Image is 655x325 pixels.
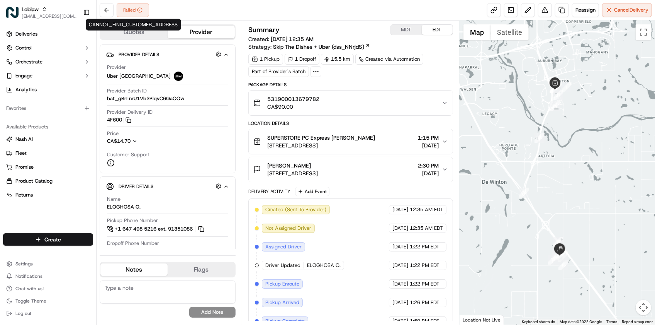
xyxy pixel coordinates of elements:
[22,5,39,13] button: Loblaw
[107,64,126,71] span: Provider
[265,206,326,213] span: Created (Sent To Provider)
[22,13,77,19] button: [EMAIL_ADDRESS][DOMAIN_NAME]
[3,42,93,54] button: Control
[115,248,158,255] span: [PHONE_NUMBER]
[15,298,46,304] span: Toggle Theme
[3,258,93,269] button: Settings
[410,225,443,232] span: 12:35 AM EDT
[100,26,168,38] button: Quotes
[248,188,290,195] div: Delivery Activity
[168,263,235,276] button: Flags
[422,25,453,35] button: EDT
[115,226,193,233] span: +1 647 498 5216 ext. 91351086
[15,164,34,171] span: Promise
[267,103,319,111] span: CA$90.00
[15,261,33,267] span: Settings
[6,150,90,157] a: Fleet
[392,206,408,213] span: [DATE]
[3,102,93,115] div: Favorites
[265,225,311,232] span: Not Assigned Driver
[248,43,370,51] div: Strategy:
[3,308,93,319] button: Log out
[410,281,439,287] span: 1:22 PM EDT
[392,225,408,232] span: [DATE]
[15,72,32,79] span: Engage
[490,24,529,40] button: Show satellite imagery
[15,310,31,316] span: Log out
[3,161,93,173] button: Promise
[267,134,375,142] span: SUPERSTORE PC Express [PERSON_NAME]
[622,320,653,324] a: Report a map error
[410,206,443,213] span: 12:35 AM EDT
[100,263,168,276] button: Notes
[410,299,439,306] span: 1:26 PM EDT
[117,3,149,17] button: Failed
[20,50,139,58] input: Got a question? Start typing here...
[460,315,504,325] div: Location Not Live
[614,7,648,14] span: Cancel Delivery
[107,225,205,233] a: +1 647 498 5216 ext. 91351086
[271,36,314,43] span: [DATE] 12:35 AM
[65,113,71,119] div: 💻
[26,82,98,88] div: We're available if you need us!
[267,142,375,149] span: [STREET_ADDRESS]
[3,28,93,40] a: Deliveries
[575,7,596,14] span: Reassign
[15,31,37,38] span: Deliveries
[106,48,229,61] button: Provider Details
[535,133,545,143] div: 13
[107,240,159,247] span: Dropoff Phone Number
[107,138,175,145] button: CA$14.70
[15,192,33,198] span: Returns
[463,24,490,40] button: Show street map
[73,112,124,120] span: API Documentation
[418,134,439,142] span: 1:15 PM
[265,299,299,306] span: Pickup Arrived
[15,112,59,120] span: Knowledge Base
[3,3,80,22] button: LoblawLoblaw[EMAIL_ADDRESS][DOMAIN_NAME]
[107,109,153,116] span: Provider Delivery ID
[410,318,439,325] span: 1:59 PM EDT
[107,248,171,256] a: [PHONE_NUMBER]
[15,273,42,279] span: Notifications
[107,196,120,203] span: Name
[273,43,370,51] a: Skip The Dishes + Uber (dss_NNrjdS)
[6,164,90,171] a: Promise
[355,54,423,65] div: Created via Automation
[107,204,141,210] div: ELOGHOSA O.
[267,169,318,177] span: [STREET_ADDRESS]
[602,3,652,17] button: CancelDelivery
[248,26,280,33] h3: Summary
[107,87,147,94] span: Provider Batch ID
[552,249,562,259] div: 19
[248,82,453,88] div: Package Details
[265,281,299,287] span: Pickup Enroute
[3,233,93,246] button: Create
[462,315,487,325] img: Google
[552,251,562,261] div: 20
[107,116,131,123] button: 4F600
[107,151,149,158] span: Customer Support
[15,86,37,93] span: Analytics
[418,142,439,149] span: [DATE]
[560,320,602,324] span: Map data ©2025 Google
[3,84,93,96] a: Analytics
[15,44,32,51] span: Control
[265,262,300,269] span: Driver Updated
[418,162,439,169] span: 2:30 PM
[3,70,93,82] button: Engage
[392,281,408,287] span: [DATE]
[273,43,364,51] span: Skip The Dishes + Uber (dss_NNrjdS)
[3,121,93,133] div: Available Products
[15,58,42,65] span: Orchestrate
[519,188,529,198] div: 14
[174,72,183,81] img: uber-new-logo.jpeg
[606,320,617,324] a: Terms (opens in new tab)
[3,56,93,68] button: Orchestrate
[15,150,27,157] span: Fleet
[550,101,560,111] div: 12
[392,243,408,250] span: [DATE]
[265,243,302,250] span: Assigned Driver
[26,74,127,82] div: Start new chat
